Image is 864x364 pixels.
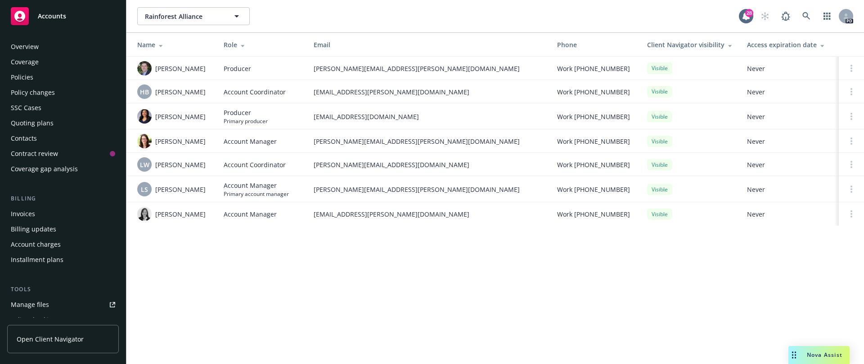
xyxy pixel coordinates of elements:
[224,190,289,198] span: Primary account manager
[11,55,39,69] div: Coverage
[137,61,152,75] img: photo
[647,111,672,122] div: Visible
[11,222,56,236] div: Billing updates
[314,137,543,146] span: [PERSON_NAME][EMAIL_ADDRESS][PERSON_NAME][DOMAIN_NAME]
[647,136,672,147] div: Visible
[647,62,672,74] div: Visible
[11,116,54,130] div: Quoting plans
[137,40,209,49] div: Name
[557,137,630,146] span: Work [PHONE_NUMBER]
[155,112,206,121] span: [PERSON_NAME]
[224,160,286,169] span: Account Coordinator
[7,253,119,267] a: Installment plans
[140,87,149,97] span: HB
[7,101,119,115] a: SSC Cases
[137,109,152,124] img: photo
[137,7,250,25] button: Rainforest Alliance
[7,116,119,130] a: Quoting plans
[7,222,119,236] a: Billing updates
[647,40,733,49] div: Client Navigator visibility
[557,40,633,49] div: Phone
[557,209,630,219] span: Work [PHONE_NUMBER]
[818,7,836,25] a: Switch app
[137,207,152,221] img: photo
[224,209,277,219] span: Account Manager
[314,87,543,97] span: [EMAIL_ADDRESS][PERSON_NAME][DOMAIN_NAME]
[224,108,268,117] span: Producer
[155,160,206,169] span: [PERSON_NAME]
[155,64,206,73] span: [PERSON_NAME]
[224,40,299,49] div: Role
[11,237,61,252] div: Account charges
[7,131,119,146] a: Contacts
[7,297,119,312] a: Manage files
[747,137,832,146] span: Never
[7,194,119,203] div: Billing
[145,12,223,21] span: Rainforest Alliance
[7,40,119,54] a: Overview
[224,181,289,190] span: Account Manager
[11,70,33,84] div: Policies
[11,85,55,100] div: Policy changes
[314,64,543,73] span: [PERSON_NAME][EMAIL_ADDRESS][PERSON_NAME][DOMAIN_NAME]
[557,64,630,73] span: Work [PHONE_NUMBER]
[11,101,41,115] div: SSC Cases
[7,285,119,294] div: Tools
[11,162,78,176] div: Coverage gap analysis
[155,209,206,219] span: [PERSON_NAME]
[7,146,119,161] a: Contract review
[155,185,206,194] span: [PERSON_NAME]
[224,117,268,125] span: Primary producer
[747,185,832,194] span: Never
[756,7,774,25] a: Start snowing
[747,160,832,169] span: Never
[647,209,672,220] div: Visible
[11,253,63,267] div: Installment plans
[314,40,543,49] div: Email
[11,131,37,146] div: Contacts
[747,64,832,73] span: Never
[314,185,543,194] span: [PERSON_NAME][EMAIL_ADDRESS][PERSON_NAME][DOMAIN_NAME]
[11,313,56,327] div: Policy checking
[7,162,119,176] a: Coverage gap analysis
[788,346,800,364] div: Drag to move
[140,160,149,169] span: LW
[314,209,543,219] span: [EMAIL_ADDRESS][PERSON_NAME][DOMAIN_NAME]
[797,7,815,25] a: Search
[557,185,630,194] span: Work [PHONE_NUMBER]
[747,87,832,97] span: Never
[7,313,119,327] a: Policy checking
[11,207,35,221] div: Invoices
[155,137,206,146] span: [PERSON_NAME]
[747,209,832,219] span: Never
[141,185,148,194] span: LS
[38,13,66,20] span: Accounts
[11,297,49,312] div: Manage files
[7,70,119,84] a: Policies
[747,40,832,49] div: Access expiration date
[11,146,58,161] div: Contract review
[224,64,251,73] span: Producer
[224,87,286,97] span: Account Coordinator
[7,4,119,29] a: Accounts
[11,40,39,54] div: Overview
[314,112,543,121] span: [EMAIL_ADDRESS][DOMAIN_NAME]
[747,112,832,121] span: Never
[647,159,672,170] div: Visible
[314,160,543,169] span: [PERSON_NAME][EMAIL_ADDRESS][DOMAIN_NAME]
[7,207,119,221] a: Invoices
[647,86,672,97] div: Visible
[224,137,277,146] span: Account Manager
[17,334,84,344] span: Open Client Navigator
[7,55,119,69] a: Coverage
[745,9,753,17] div: 28
[557,112,630,121] span: Work [PHONE_NUMBER]
[557,160,630,169] span: Work [PHONE_NUMBER]
[777,7,795,25] a: Report a Bug
[557,87,630,97] span: Work [PHONE_NUMBER]
[155,87,206,97] span: [PERSON_NAME]
[7,85,119,100] a: Policy changes
[7,237,119,252] a: Account charges
[807,351,842,359] span: Nova Assist
[137,134,152,148] img: photo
